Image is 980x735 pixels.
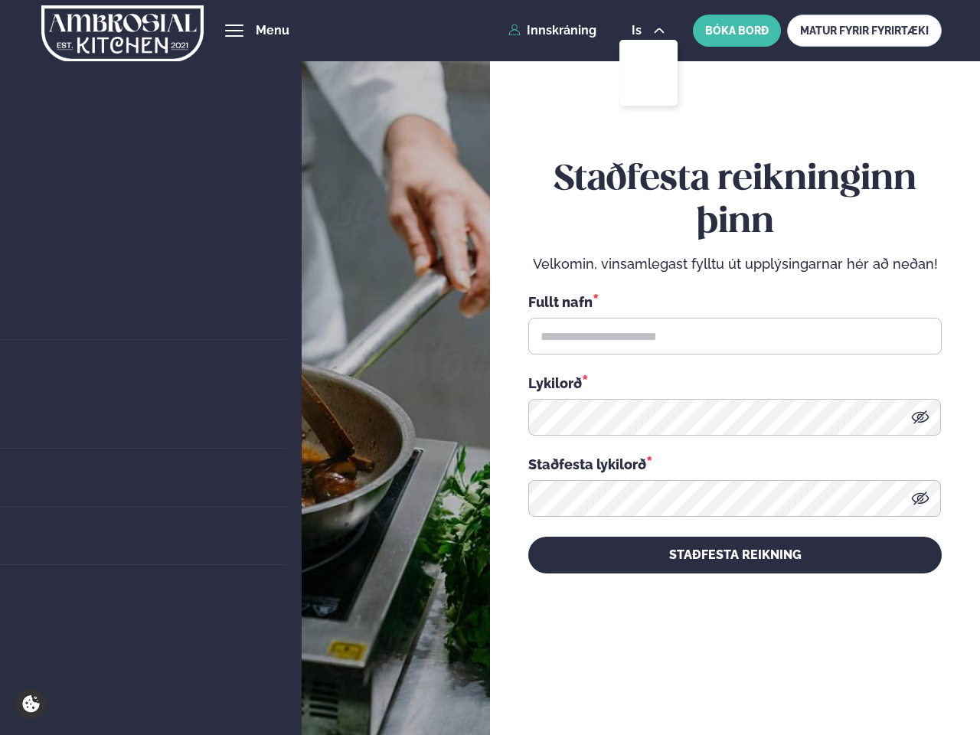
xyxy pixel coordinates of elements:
[528,158,941,244] h2: Staðfesta reikninginn þinn
[528,255,941,273] p: Velkomin, vinsamlegast fylltu út upplýsingarnar hér að neðan!
[693,15,781,47] button: BÓKA BORÐ
[508,24,596,38] a: Innskráning
[225,21,243,40] button: hamburger
[619,24,677,37] button: is
[41,2,204,65] img: logo
[528,292,941,312] div: Fullt nafn
[15,688,47,720] a: Cookie settings
[528,454,941,474] div: Staðfesta lykilorð
[528,373,941,393] div: Lykilorð
[632,24,646,37] span: is
[528,537,941,573] button: STAÐFESTA REIKNING
[787,15,942,47] a: MATUR FYRIR FYRIRTÆKI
